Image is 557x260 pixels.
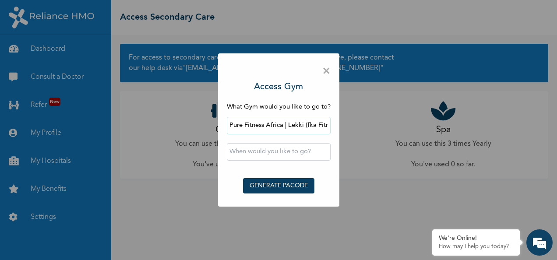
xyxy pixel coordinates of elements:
input: When would you like to go? [227,143,331,161]
img: d_794563401_company_1708531726252_794563401 [16,44,35,66]
span: Conversation [4,231,86,237]
p: How may I help you today? [439,243,513,250]
div: We're Online! [439,235,513,242]
div: Minimize live chat window [144,4,165,25]
textarea: Type your message and hit 'Enter' [4,185,167,215]
span: We're online! [51,83,121,172]
h3: Access Gym [254,81,303,94]
div: FAQs [86,215,167,242]
div: Chat with us now [46,49,147,60]
input: Search by name or address [227,117,331,134]
button: GENERATE PACODE [243,178,314,193]
span: What Gym would you like to go to? [227,104,331,110]
span: × [322,62,331,81]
